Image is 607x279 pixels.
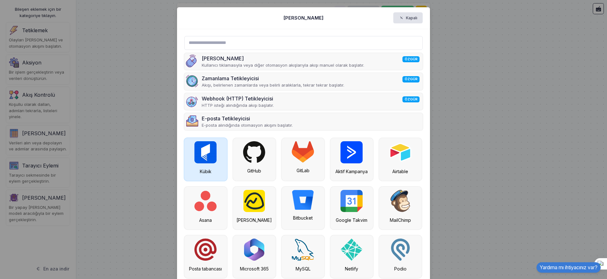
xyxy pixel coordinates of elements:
[186,115,199,127] img: email.png
[340,239,363,261] img: netlify.svg
[244,239,264,261] img: microsoft-365.png
[391,239,410,261] img: podio.svg
[335,169,368,174] font: Aktif Kampanya
[194,141,217,163] img: cubicl.jpg
[199,217,212,223] font: Asana
[345,266,358,271] font: Netlify
[202,115,250,122] font: E-posta Tetikleyicisi
[394,266,407,271] font: Podio
[340,141,363,163] img: active-campaign.png
[296,266,310,271] font: MySQL
[389,141,411,163] img: airtable.png
[202,95,273,102] font: Webhook (HTTP) Tetikleyicisi
[202,103,274,108] font: HTTP isteği alındığında akışı başlatır.
[292,239,314,261] img: mysql.svg
[194,190,217,212] img: asana.png
[405,77,418,81] font: ÖZGÜR
[284,15,323,21] font: [PERSON_NAME]
[390,190,410,212] img: mailchimp.svg
[202,123,293,128] font: E-posta alındığında otomasyon akışını başlatır.
[405,57,418,61] font: ÖZGÜR
[392,169,408,174] font: Airtable
[240,266,269,271] font: Microsoft 365
[405,97,418,101] font: ÖZGÜR
[336,217,367,223] font: Google Takvim
[243,141,265,163] img: github.svg
[390,217,411,223] font: MailChimp
[202,82,344,88] font: Akışı, belirlenen zamanlarda veya belirli aralıklarla, tekrar tekrar başlatır.
[202,63,364,68] font: Kullanıcı tıklamasıyla veya diğer otomasyon akışlarıyla akışı manuel olarak başlatır.
[186,75,199,87] img: schedule.png
[202,55,244,62] font: [PERSON_NAME]
[406,15,417,20] font: Kapalı
[186,95,199,107] img: webhook-v2.png
[340,190,363,212] img: google-calendar.svg
[194,239,217,261] img: mailgun.svg
[186,55,199,67] img: manual.png
[292,141,314,162] img: gitlab.svg
[292,190,314,210] img: bitbucket.png
[293,215,313,221] font: Bitbucket
[202,75,259,82] font: Zamanlama Tetikleyicisi
[243,190,265,212] img: basecamp.png
[189,266,222,271] font: Posta tabancası
[393,12,423,23] button: Kapalı
[247,168,261,173] font: GitHub
[200,169,212,174] font: Kübik
[297,168,310,173] font: GitLab
[540,264,598,270] font: Yardıma mı ihtiyacınız var?
[236,217,272,223] font: [PERSON_NAME]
